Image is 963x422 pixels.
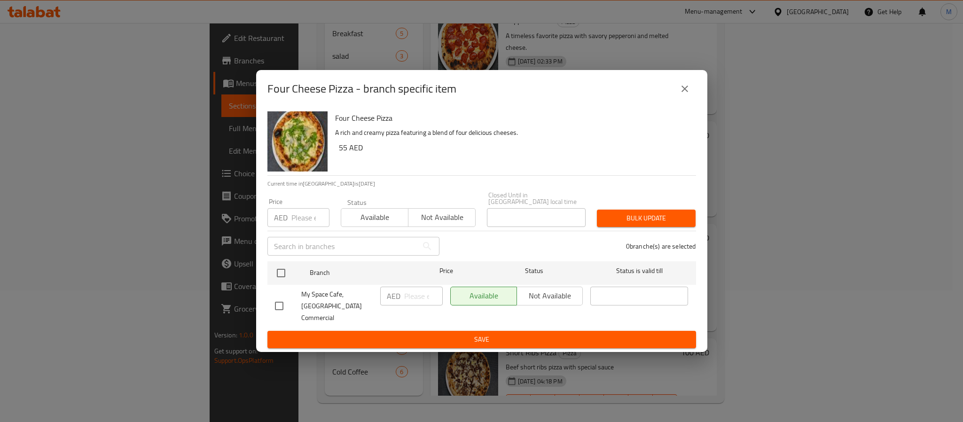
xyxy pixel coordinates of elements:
span: My Space Cafe, [GEOGRAPHIC_DATA] Commercial [301,289,373,324]
p: AED [274,212,288,223]
span: Branch [310,267,407,279]
p: Current time in [GEOGRAPHIC_DATA] is [DATE] [267,180,696,188]
span: Status [485,265,583,277]
span: Available [345,211,405,224]
span: Not available [412,211,472,224]
p: 0 branche(s) are selected [626,242,696,251]
p: AED [387,290,400,302]
h6: Four Cheese Pizza [335,111,689,125]
input: Search in branches [267,237,418,256]
span: Status is valid till [590,265,688,277]
button: Save [267,331,696,348]
h6: 55 AED [339,141,689,154]
img: Four Cheese Pizza [267,111,328,172]
button: close [673,78,696,100]
h2: Four Cheese Pizza - branch specific item [267,81,456,96]
input: Please enter price [291,208,329,227]
input: Please enter price [404,287,443,305]
span: Price [415,265,478,277]
button: Available [341,208,408,227]
span: Save [275,334,689,345]
p: A rich and creamy pizza featuring a blend of four delicious cheeses. [335,127,689,139]
button: Not available [408,208,476,227]
span: Bulk update [604,212,688,224]
button: Bulk update [597,210,696,227]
